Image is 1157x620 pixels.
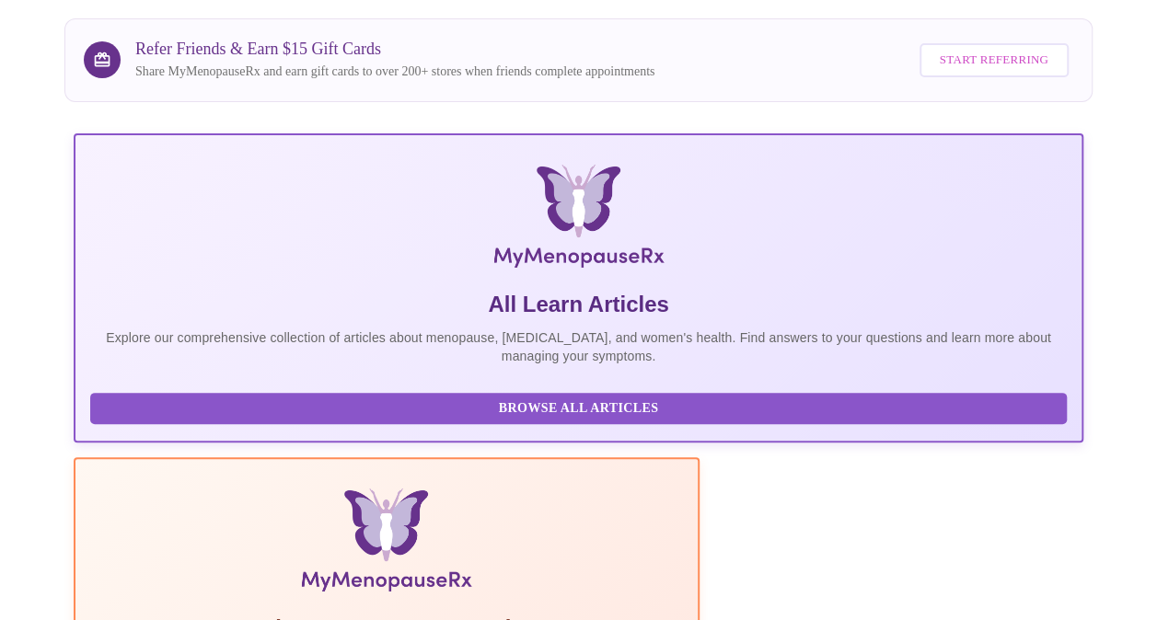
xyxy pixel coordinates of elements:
[90,393,1067,425] button: Browse All Articles
[242,165,915,275] img: MyMenopauseRx Logo
[135,40,654,59] h3: Refer Friends & Earn $15 Gift Cards
[920,43,1069,77] button: Start Referring
[90,290,1067,319] h5: All Learn Articles
[109,397,1048,420] span: Browse All Articles
[184,488,588,599] img: Menopause Manual
[135,63,654,81] p: Share MyMenopauseRx and earn gift cards to over 200+ stores when friends complete appointments
[940,50,1048,71] span: Start Referring
[915,34,1073,86] a: Start Referring
[90,399,1071,415] a: Browse All Articles
[90,328,1067,365] p: Explore our comprehensive collection of articles about menopause, [MEDICAL_DATA], and women's hea...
